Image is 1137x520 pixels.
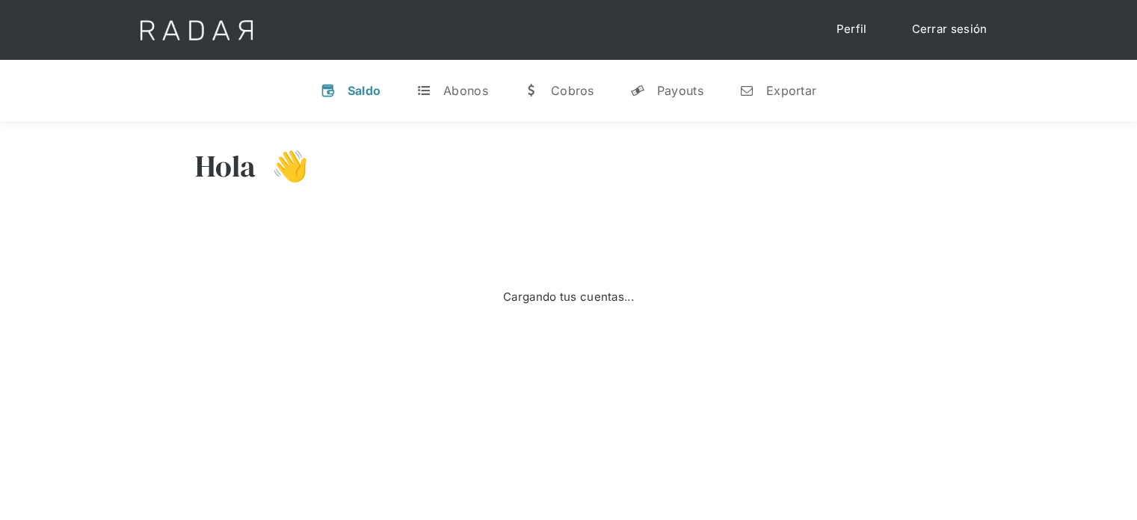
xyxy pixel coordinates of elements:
div: w [524,83,539,98]
div: Cobros [551,83,594,98]
h3: 👋 [256,147,309,185]
a: Cerrar sesión [897,15,1002,44]
h3: Hola [195,147,256,185]
div: Cargando tus cuentas... [503,289,634,306]
div: Exportar [766,83,816,98]
div: y [630,83,645,98]
div: Abonos [443,83,488,98]
div: v [321,83,336,98]
div: t [416,83,431,98]
div: n [739,83,754,98]
div: Payouts [657,83,703,98]
a: Perfil [822,15,882,44]
div: Saldo [348,83,381,98]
